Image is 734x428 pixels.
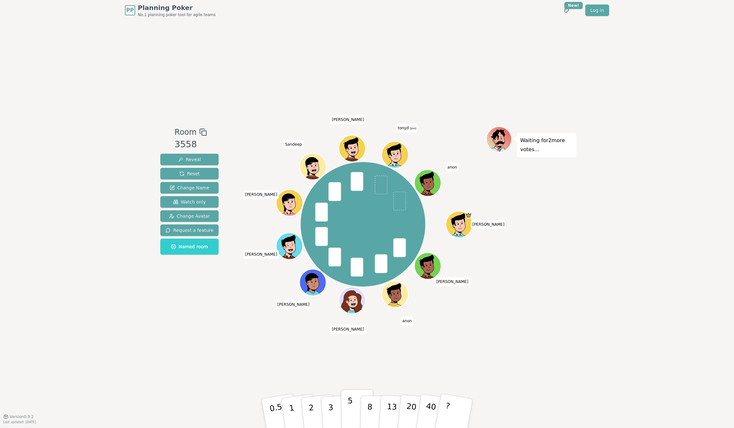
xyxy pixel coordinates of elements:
[243,250,279,259] span: Click to change your name
[465,212,472,219] span: Rob is the host
[160,196,219,208] button: Watch only
[160,154,219,165] button: Reveal
[173,199,206,205] span: Watch only
[160,168,219,179] button: Reset
[160,210,219,222] button: Change Avatar
[435,277,470,286] span: Click to change your name
[382,142,408,167] button: Click to change your avatar
[330,115,366,124] span: Click to change your name
[400,316,413,325] span: Click to change your name
[283,140,304,149] span: Click to change your name
[585,5,609,16] a: Log in
[179,170,200,177] span: Reset
[126,6,134,14] span: PP
[160,182,219,194] button: Change Name
[396,123,418,132] span: Click to change your name
[160,239,219,255] button: Named room
[10,414,34,419] span: Version 0.9.2
[3,414,34,419] button: Version0.9.2
[160,224,219,236] button: Request a feature
[169,213,210,219] span: Change Avatar
[138,3,216,12] span: Planning Poker
[170,185,209,191] span: Change Name
[564,2,583,9] div: New!
[171,243,208,250] span: Named room
[165,227,213,233] span: Request a feature
[471,220,506,229] span: Click to change your name
[3,420,36,424] span: Last updated: [DATE]
[125,3,216,17] a: PPPlanning PokerNo.1 planning poker tool for agile teams
[561,5,572,16] button: New!
[174,138,207,151] div: 3558
[174,126,196,138] span: Room
[446,162,459,171] span: Click to change your name
[330,325,366,334] span: Click to change your name
[276,300,311,309] span: Click to change your name
[520,136,573,154] p: Waiting for 2 more votes...
[178,156,201,163] span: Reveal
[409,127,417,130] span: (you)
[138,12,216,17] span: No.1 planning poker tool for agile teams
[243,190,279,199] span: Click to change your name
